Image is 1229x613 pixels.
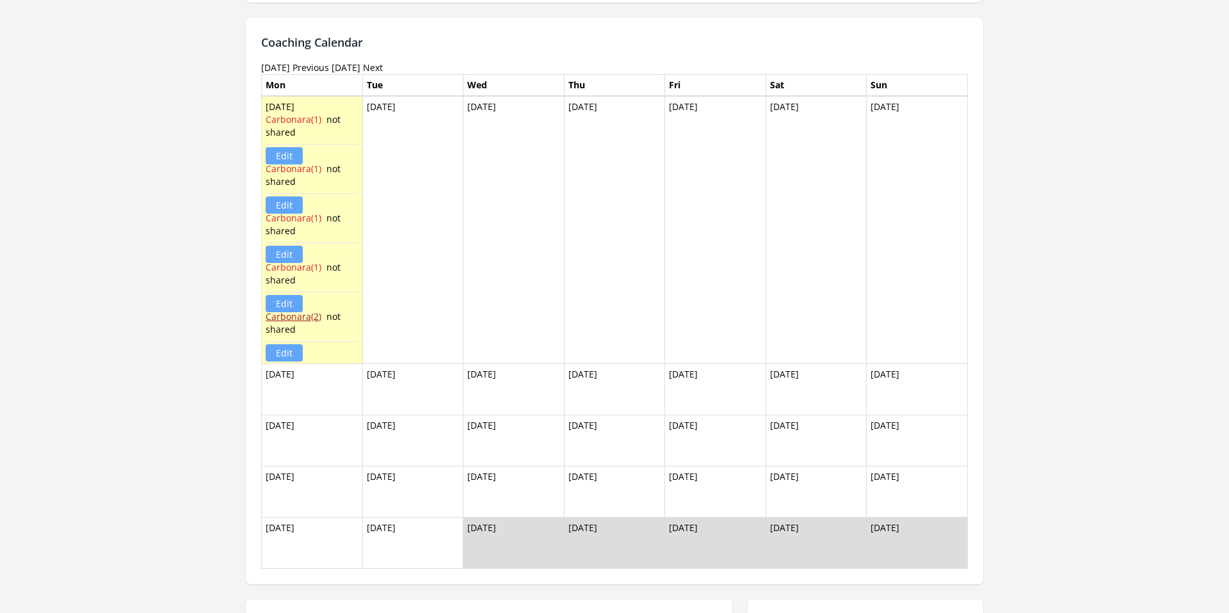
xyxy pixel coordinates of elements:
a: Edit [266,295,303,312]
td: [DATE] [564,415,665,466]
td: [DATE] [362,517,463,568]
span: not shared [266,261,341,286]
td: [DATE] [362,363,463,415]
span: not shared [266,310,341,335]
time: [DATE] [261,61,290,74]
td: [DATE] [564,96,665,364]
td: [DATE] [564,517,665,568]
td: [DATE] [867,466,968,517]
a: Edit [266,344,303,362]
td: [DATE] [262,466,363,517]
td: [DATE] [665,466,766,517]
td: [DATE] [766,96,867,364]
td: [DATE] [665,415,766,466]
a: Next [363,61,383,74]
th: Thu [564,74,665,96]
a: Edit [266,147,303,164]
td: [DATE] [867,363,968,415]
a: Edit [266,246,303,263]
th: Wed [463,74,565,96]
a: Edit [266,196,303,214]
td: [DATE] [564,363,665,415]
h2: Coaching Calendar [261,33,968,51]
td: [DATE] [262,363,363,415]
td: [DATE] [463,517,565,568]
td: [DATE] [867,517,968,568]
td: [DATE] [262,415,363,466]
td: [DATE] [463,363,565,415]
th: Sun [867,74,968,96]
a: Carbonara(2) [266,310,321,322]
span: not shared [266,212,341,237]
td: [DATE] [262,96,363,364]
td: [DATE] [463,466,565,517]
span: not shared [266,163,341,187]
td: [DATE] [766,363,867,415]
a: Previous [293,61,329,74]
td: [DATE] [766,517,867,568]
td: [DATE] [262,517,363,568]
td: [DATE] [766,466,867,517]
td: [DATE] [665,96,766,364]
th: Sat [766,74,867,96]
th: Tue [362,74,463,96]
td: [DATE] [463,415,565,466]
td: [DATE] [665,363,766,415]
td: [DATE] [564,466,665,517]
a: [DATE] [332,61,360,74]
td: [DATE] [362,466,463,517]
td: [DATE] [766,415,867,466]
td: [DATE] [362,96,463,364]
th: Fri [665,74,766,96]
td: [DATE] [867,415,968,466]
td: [DATE] [362,415,463,466]
span: not shared [266,113,341,138]
td: [DATE] [463,96,565,364]
a: Carbonara(1) [266,163,321,175]
a: Carbonara(1) [266,261,321,273]
th: Mon [262,74,363,96]
a: Carbonara(1) [266,212,321,224]
td: [DATE] [665,517,766,568]
td: [DATE] [867,96,968,364]
a: Carbonara(1) [266,113,321,125]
